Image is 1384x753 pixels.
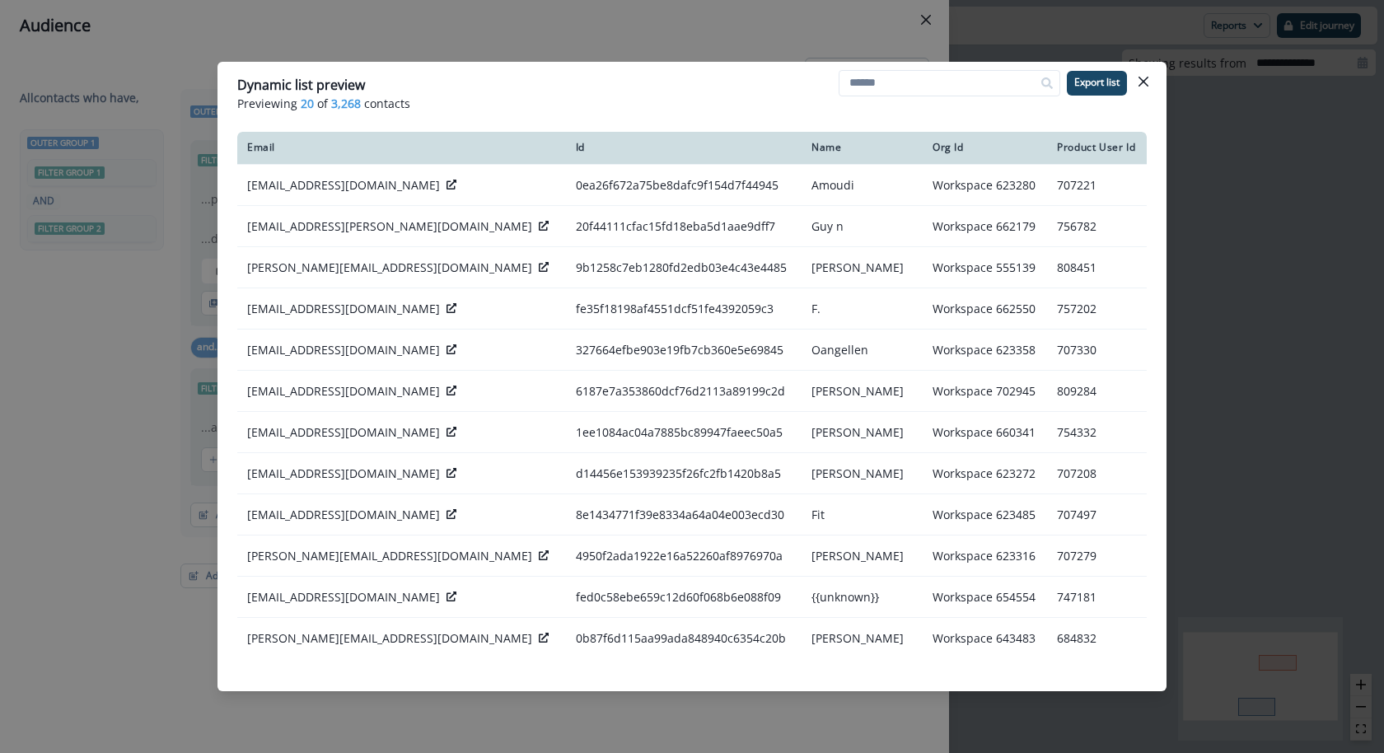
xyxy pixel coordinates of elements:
td: 8e1434771f39e8334a64a04e003ecd30 [566,494,802,536]
td: 707279 [1047,536,1147,577]
td: Workspace 623280 [923,165,1047,206]
p: [EMAIL_ADDRESS][DOMAIN_NAME] [247,383,440,400]
td: {{unknown}} [802,577,923,618]
td: [PERSON_NAME] [802,371,923,412]
td: Fit [802,494,923,536]
p: [EMAIL_ADDRESS][DOMAIN_NAME] [247,301,440,317]
td: [PERSON_NAME] [802,412,923,453]
td: Workspace 623485 [923,494,1047,536]
td: Workspace 702945 [923,371,1047,412]
p: Previewing of contacts [237,95,1147,112]
span: 3,268 [331,95,361,112]
p: [EMAIL_ADDRESS][PERSON_NAME][DOMAIN_NAME] [247,218,532,235]
td: 808451 [1047,247,1147,288]
td: fed0c58ebe659c12d60f068b6e088f09 [566,577,802,618]
td: 1ee1084ac04a7885bc89947faeec50a5 [566,412,802,453]
td: 684832 [1047,618,1147,659]
td: Amoudi [802,165,923,206]
td: 707208 [1047,453,1147,494]
td: 809284 [1047,371,1147,412]
p: [EMAIL_ADDRESS][DOMAIN_NAME] [247,177,440,194]
div: Id [576,141,792,154]
td: 0ea26f672a75be8dafc9f154d7f44945 [566,165,802,206]
button: Export list [1067,71,1127,96]
td: [PERSON_NAME] [802,536,923,577]
td: 0b87f6d115aa99ada848940c6354c20b [566,618,802,659]
td: Workspace 623316 [923,536,1047,577]
td: Workspace 654554 [923,577,1047,618]
td: 6187e7a353860dcf76d2113a89199c2d [566,371,802,412]
td: Oangellen [802,330,923,371]
p: Export list [1074,77,1120,88]
div: Org Id [933,141,1037,154]
td: d14456e153939235f26fc2fb1420b8a5 [566,453,802,494]
td: [PERSON_NAME] [802,247,923,288]
p: [EMAIL_ADDRESS][DOMAIN_NAME] [247,589,440,606]
p: [EMAIL_ADDRESS][DOMAIN_NAME] [247,507,440,523]
td: 4950f2ada1922e16a52260af8976970a [566,536,802,577]
button: Close [1130,68,1157,95]
td: Workspace 623272 [923,453,1047,494]
td: [PERSON_NAME] [802,453,923,494]
p: [EMAIL_ADDRESS][DOMAIN_NAME] [247,465,440,482]
td: 756782 [1047,206,1147,247]
td: Workspace 623358 [923,330,1047,371]
p: Dynamic list preview [237,75,365,95]
td: 707330 [1047,330,1147,371]
div: Product User Id [1057,141,1137,154]
p: [EMAIL_ADDRESS][DOMAIN_NAME] [247,424,440,441]
p: [PERSON_NAME][EMAIL_ADDRESS][DOMAIN_NAME] [247,630,532,647]
td: Workspace 555139 [923,247,1047,288]
td: 754332 [1047,412,1147,453]
td: 327664efbe903e19fb7cb360e5e69845 [566,330,802,371]
p: [PERSON_NAME][EMAIL_ADDRESS][DOMAIN_NAME] [247,260,532,276]
span: 20 [301,95,314,112]
td: Guy n [802,206,923,247]
td: Workspace 662179 [923,206,1047,247]
p: [EMAIL_ADDRESS][DOMAIN_NAME] [247,342,440,358]
td: 707221 [1047,165,1147,206]
td: 707497 [1047,494,1147,536]
td: fe35f18198af4551dcf51fe4392059c3 [566,288,802,330]
td: 20f44111cfac15fd18eba5d1aae9dff7 [566,206,802,247]
div: Email [247,141,556,154]
td: 757202 [1047,288,1147,330]
td: Workspace 643483 [923,618,1047,659]
td: [PERSON_NAME] [802,618,923,659]
td: Workspace 660341 [923,412,1047,453]
td: 747181 [1047,577,1147,618]
td: F. [802,288,923,330]
td: 9b1258c7eb1280fd2edb03e4c43e4485 [566,247,802,288]
td: Workspace 662550 [923,288,1047,330]
p: [PERSON_NAME][EMAIL_ADDRESS][DOMAIN_NAME] [247,548,532,564]
div: Name [811,141,913,154]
